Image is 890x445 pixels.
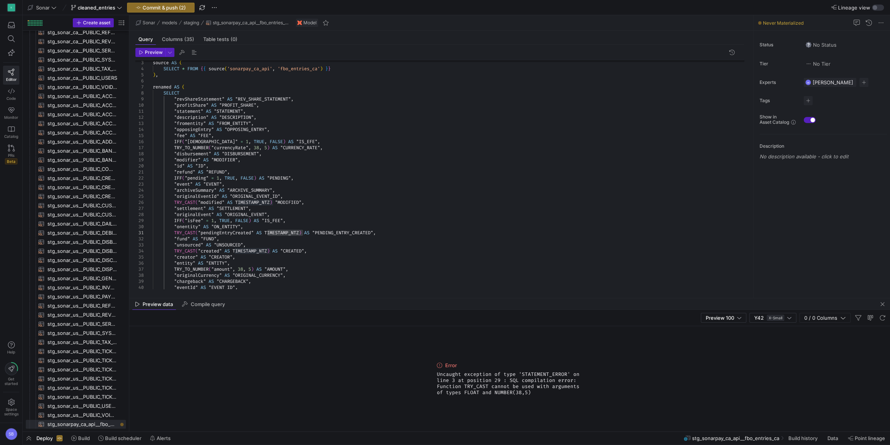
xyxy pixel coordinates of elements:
[211,102,217,108] span: AS
[26,110,126,119] a: stg_sonar_us__PUBLIC_ACCOUNT_STATUSES​​​​​​​​​​
[219,114,254,120] span: "DESCRIPTION"
[254,145,259,151] span: 38
[5,428,17,440] div: SB
[182,175,185,181] span: (
[224,66,227,72] span: (
[303,20,317,25] span: Model
[813,79,853,85] span: [PERSON_NAME]
[95,432,145,445] button: Build scheduler
[213,20,289,25] span: stg_sonarpay_ca_api__fbo_entries_ca
[227,169,230,175] span: ,
[78,5,115,11] span: cleaned_entries
[135,120,144,126] div: 13
[26,401,126,410] a: stg_sonar_us__PUBLIC_USERS​​​​​​​​​​
[26,292,126,301] a: stg_sonar_us__PUBLIC_PAYMENTS​​​​​​​​​​
[26,420,126,429] a: stg_sonarpay_ca_api__fbo_entries_ca​​​​​​​​​​
[248,145,251,151] span: ,
[760,42,797,47] span: Status
[222,151,259,157] span: "DISBURSEMENT"
[47,238,117,246] span: stg_sonar_us__PUBLIC_DISBURSEMENT_DETAILS​​​​​​​​​​
[26,328,126,338] a: stg_sonar_us__PUBLIC_SYSTEM_SETTINGS​​​​​​​​​​
[174,133,187,139] span: "fee"
[760,144,887,149] p: Description
[26,237,126,246] a: stg_sonar_us__PUBLIC_DISBURSEMENT_DETAILS​​​​​​​​​​
[135,163,144,169] div: 20
[270,139,283,145] span: FALSE
[157,435,171,441] span: Alerts
[272,145,278,151] span: AS
[47,110,117,119] span: stg_sonar_us__PUBLIC_ACCOUNT_STATUSES​​​​​​​​​​
[26,365,126,374] a: stg_sonar_us__PUBLIC_TICKET_GROUPS​​​​​​​​​​
[162,20,177,25] span: models
[320,66,323,72] span: )
[805,42,812,48] img: No status
[73,18,114,27] button: Create asset
[8,4,15,11] div: S
[259,151,262,157] span: ,
[26,310,126,319] a: stg_sonar_us__PUBLIC_REVERSED_PAYMENTS​​​​​​​​​​
[267,145,270,151] span: )
[26,228,126,237] a: stg_sonar_us__PUBLIC_DEBITS​​​​​​​​​​
[36,5,50,11] span: Sonar
[26,155,126,164] a: stg_sonar_us__PUBLIC_BANK_ACCOUNTS​​​​​​​​​​
[145,50,163,55] span: Preview
[47,402,117,410] span: stg_sonar_us__PUBLIC_USERS​​​​​​​​​​
[68,432,93,445] button: Build
[4,115,18,120] span: Monitor
[135,96,144,102] div: 9
[26,164,126,174] a: stg_sonar_us__PUBLIC_COMPANIES​​​​​​​​​​
[184,37,194,42] span: (35)
[211,145,248,151] span: "currencyRate"
[47,174,117,183] span: stg_sonar_us__PUBLIC_CREDIT_CARD_PROCESSORS​​​​​​​​​​
[214,108,243,114] span: "STATEMENT"
[182,139,185,145] span: (
[47,74,117,82] span: stg_sonar_ca__PUBLIC_USERS​​​​​​​​​​
[3,85,19,104] a: Code
[26,92,126,101] a: stg_sonar_us__PUBLIC_ACCOUNT_ACCOUNT_GROUP​​​​​​​​​​
[211,133,214,139] span: ,
[26,246,126,256] a: stg_sonar_us__PUBLIC_DISBURSEMENTS​​​​​​​​​​
[47,83,117,92] span: stg_sonar_ca__PUBLIC_VOIDED_PAYMENTS​​​​​​​​​​
[162,37,194,42] span: Columns
[325,66,328,72] span: }
[153,72,155,78] span: )
[47,374,117,383] span: stg_sonar_us__PUBLIC_TICKET_REPLIES​​​​​​​​​​
[135,72,144,78] div: 5
[26,155,126,164] div: Press SPACE to select this row.
[855,435,885,441] span: Point lineage
[256,102,259,108] span: ,
[135,139,144,145] div: 16
[182,84,185,90] span: (
[760,114,789,125] span: Show in Asset Catalog
[320,145,323,151] span: ,
[26,119,126,128] div: Press SPACE to select this row.
[174,169,195,175] span: "refund"
[203,37,237,42] span: Table tests
[135,90,144,96] div: 8
[174,84,179,90] span: AS
[26,374,126,383] a: stg_sonar_us__PUBLIC_TICKET_REPLIES​​​​​​​​​​
[217,175,219,181] span: 1
[264,139,267,145] span: ,
[47,55,117,64] span: stg_sonar_ca__PUBLIC_SYSTEM_SETTINGS​​​​​​​​​​
[805,79,811,85] div: SB
[174,175,182,181] span: IFF
[280,145,320,151] span: "CURRENCY_RATE"
[209,66,224,72] span: source
[47,265,117,274] span: stg_sonar_us__PUBLIC_DISPUTES​​​​​​​​​​
[26,101,126,110] div: Press SPACE to select this row.
[135,66,144,72] div: 4
[3,142,19,167] a: PRsBeta
[6,96,16,101] span: Code
[135,175,144,181] div: 22
[785,432,823,445] button: Build history
[317,139,320,145] span: ,
[3,338,19,358] button: Help
[214,151,219,157] span: AS
[264,145,267,151] span: 5
[26,73,126,82] div: Press SPACE to select this row.
[283,139,286,145] span: )
[804,40,838,50] button: No statusNo Status
[26,356,126,365] a: stg_sonar_us__PUBLIC_TICKET_COMMENTS​​​​​​​​​​
[211,175,214,181] span: =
